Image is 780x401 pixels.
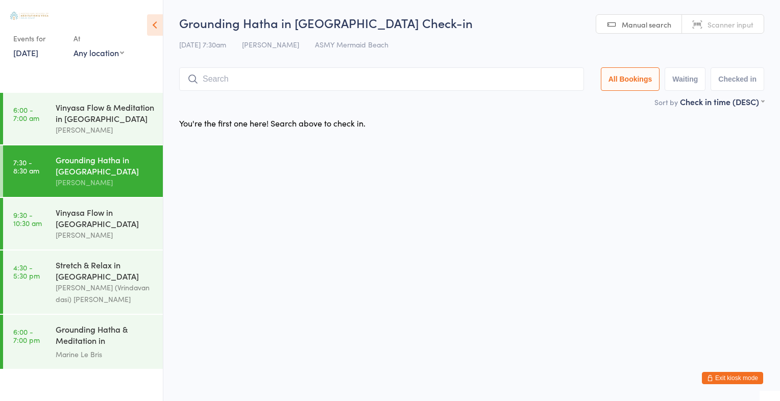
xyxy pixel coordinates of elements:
[56,348,154,360] div: Marine Le Bris
[702,372,763,384] button: Exit kiosk mode
[56,259,154,282] div: Stretch & Relax in [GEOGRAPHIC_DATA]
[315,39,388,49] span: ASMY Mermaid Beach
[13,158,39,174] time: 7:30 - 8:30 am
[3,315,163,369] a: 6:00 -7:00 pmGrounding Hatha & Meditation in [GEOGRAPHIC_DATA]Marine Le Bris
[3,145,163,197] a: 7:30 -8:30 amGrounding Hatha in [GEOGRAPHIC_DATA][PERSON_NAME]
[179,14,764,31] h2: Grounding Hatha in [GEOGRAPHIC_DATA] Check-in
[601,67,660,91] button: All Bookings
[56,177,154,188] div: [PERSON_NAME]
[56,323,154,348] div: Grounding Hatha & Meditation in [GEOGRAPHIC_DATA]
[74,47,124,58] div: Any location
[13,328,40,344] time: 6:00 - 7:00 pm
[3,250,163,314] a: 4:30 -5:30 pmStretch & Relax in [GEOGRAPHIC_DATA][PERSON_NAME] (Vrindavan dasi) [PERSON_NAME]
[13,211,42,227] time: 9:30 - 10:30 am
[680,96,764,107] div: Check in time (DESC)
[13,47,38,58] a: [DATE]
[654,97,678,107] label: Sort by
[10,12,48,20] img: Australian School of Meditation & Yoga (Gold Coast)
[56,124,154,136] div: [PERSON_NAME]
[13,30,63,47] div: Events for
[56,282,154,305] div: [PERSON_NAME] (Vrindavan dasi) [PERSON_NAME]
[179,39,226,49] span: [DATE] 7:30am
[56,207,154,229] div: Vinyasa Flow in [GEOGRAPHIC_DATA]
[13,263,40,280] time: 4:30 - 5:30 pm
[3,93,163,144] a: 6:00 -7:00 amVinyasa Flow & Meditation in [GEOGRAPHIC_DATA][PERSON_NAME]
[13,106,39,122] time: 6:00 - 7:00 am
[3,198,163,249] a: 9:30 -10:30 amVinyasa Flow in [GEOGRAPHIC_DATA][PERSON_NAME]
[622,19,671,30] span: Manual search
[179,67,584,91] input: Search
[179,117,365,129] div: You're the first one here! Search above to check in.
[242,39,299,49] span: [PERSON_NAME]
[708,19,753,30] span: Scanner input
[56,154,154,177] div: Grounding Hatha in [GEOGRAPHIC_DATA]
[665,67,705,91] button: Waiting
[74,30,124,47] div: At
[56,102,154,124] div: Vinyasa Flow & Meditation in [GEOGRAPHIC_DATA]
[56,229,154,241] div: [PERSON_NAME]
[711,67,764,91] button: Checked in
